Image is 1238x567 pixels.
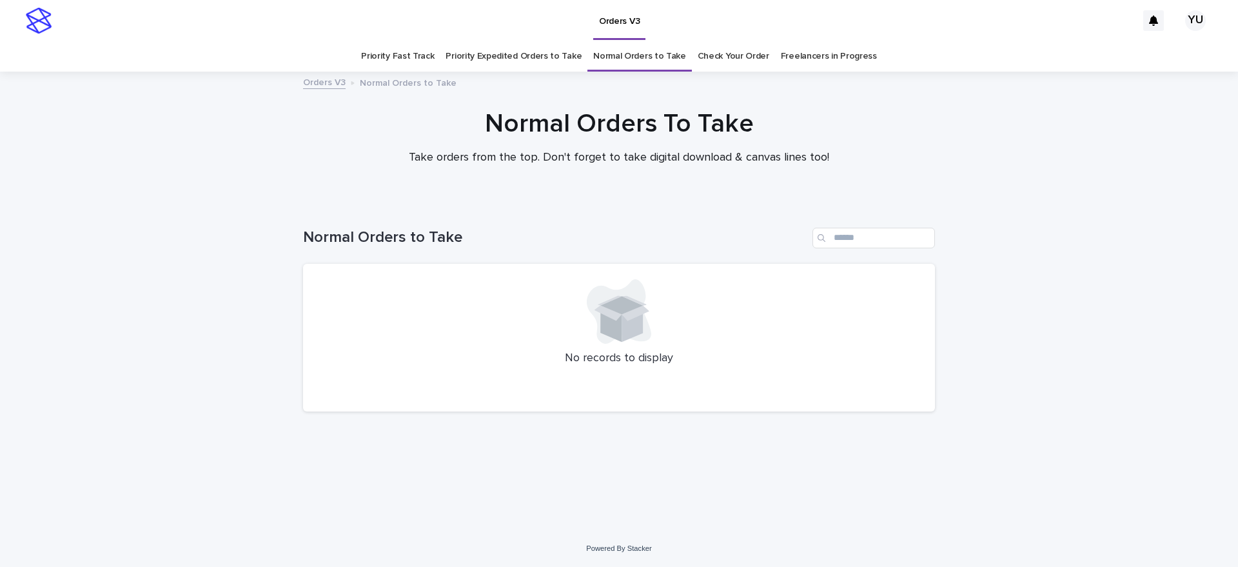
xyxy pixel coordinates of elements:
[446,41,582,72] a: Priority Expedited Orders to Take
[361,41,434,72] a: Priority Fast Track
[319,352,919,366] p: No records to display
[781,41,877,72] a: Freelancers in Progress
[593,41,686,72] a: Normal Orders to Take
[303,228,807,247] h1: Normal Orders to Take
[26,8,52,34] img: stacker-logo-s-only.png
[303,74,346,89] a: Orders V3
[361,151,877,165] p: Take orders from the top. Don't forget to take digital download & canvas lines too!
[812,228,935,248] input: Search
[360,75,457,89] p: Normal Orders to Take
[586,544,651,552] a: Powered By Stacker
[303,108,935,139] h1: Normal Orders To Take
[1185,10,1206,31] div: YU
[698,41,769,72] a: Check Your Order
